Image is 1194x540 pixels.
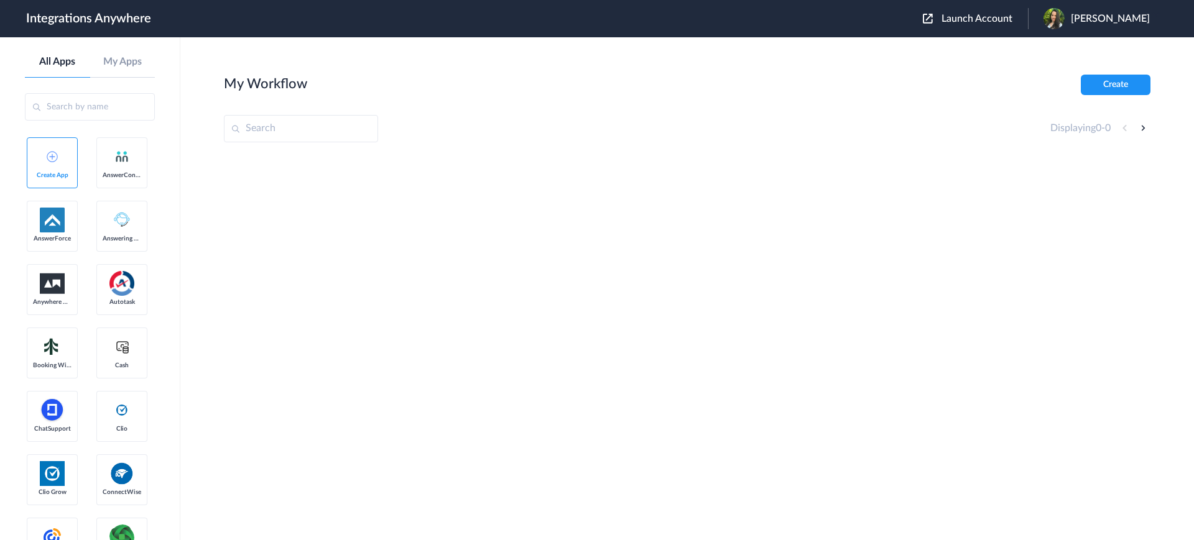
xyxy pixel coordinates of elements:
[923,14,933,24] img: launch-acct-icon.svg
[1105,123,1111,133] span: 0
[942,14,1012,24] span: Launch Account
[114,339,130,354] img: cash-logo.svg
[103,298,141,306] span: Autotask
[1081,75,1150,95] button: Create
[33,172,72,179] span: Create App
[109,461,134,485] img: connectwise.png
[33,488,72,496] span: Clio Grow
[224,115,378,142] input: Search
[26,11,151,26] h1: Integrations Anywhere
[114,149,129,164] img: answerconnect-logo.svg
[1096,123,1101,133] span: 0
[103,172,141,179] span: AnswerConnect
[33,298,72,306] span: Anywhere Works
[224,76,307,92] h2: My Workflow
[40,398,65,423] img: chatsupport-icon.svg
[40,336,65,358] img: Setmore_Logo.svg
[33,425,72,432] span: ChatSupport
[1044,8,1065,29] img: img-9240.jpg
[25,56,90,68] a: All Apps
[25,93,155,121] input: Search by name
[1050,122,1111,134] h4: Displaying -
[103,362,141,369] span: Cash
[1071,13,1150,25] span: [PERSON_NAME]
[103,488,141,496] span: ConnectWise
[33,362,72,369] span: Booking Widget
[923,13,1028,25] button: Launch Account
[109,208,134,232] img: Answering_service.png
[40,461,65,486] img: Clio.jpg
[103,425,141,432] span: Clio
[109,271,134,296] img: autotask.png
[40,273,65,294] img: aww.png
[33,235,72,242] span: AnswerForce
[114,403,129,418] img: clio-logo.svg
[103,235,141,242] span: Answering Service
[47,151,58,162] img: add-icon.svg
[40,208,65,232] img: af-app-logo.svg
[90,56,155,68] a: My Apps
